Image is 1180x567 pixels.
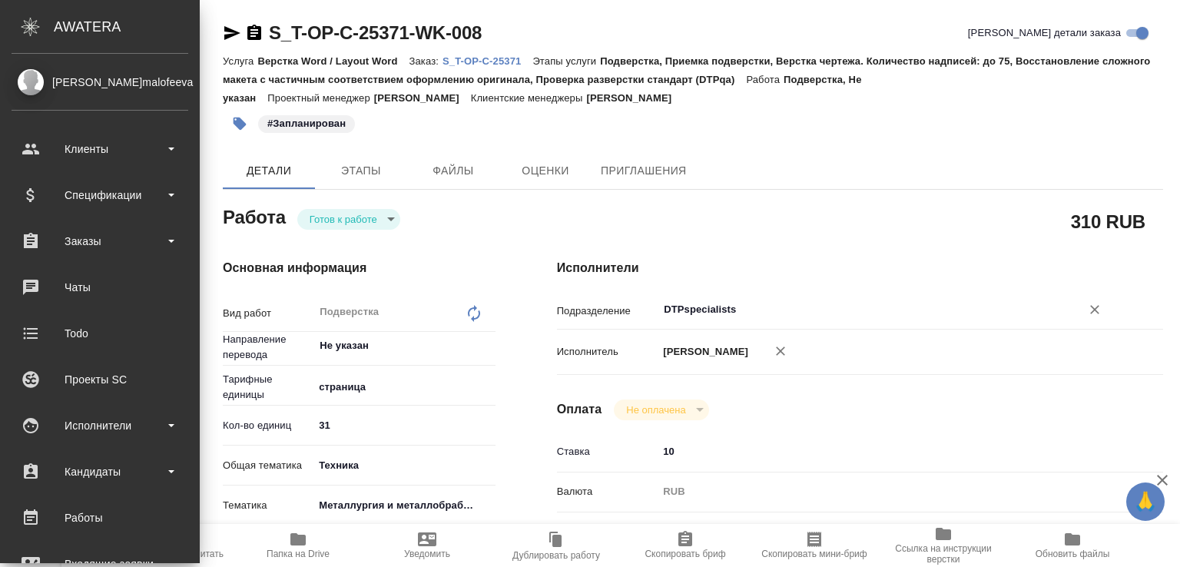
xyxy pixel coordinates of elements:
[297,209,400,230] div: Готов к работе
[12,506,188,529] div: Работы
[305,213,382,226] button: Готов к работе
[1071,208,1145,234] h2: 310 RUB
[404,549,450,559] span: Уведомить
[245,24,264,42] button: Скопировать ссылку
[1084,299,1105,320] button: Очистить
[267,92,373,104] p: Проектный менеджер
[4,268,196,307] a: Чаты
[968,25,1121,41] span: [PERSON_NAME] детали заказа
[223,418,313,433] p: Кол-во единиц
[12,322,188,345] div: Todo
[1126,482,1165,521] button: 🙏
[257,116,356,129] span: Запланирован
[512,550,600,561] span: Дублировать работу
[269,22,482,43] a: S_T-OP-C-25371-WK-008
[54,12,200,42] div: AWATERA
[879,524,1008,567] button: Ссылка на инструкции верстки
[232,161,306,181] span: Детали
[557,303,658,319] p: Подразделение
[1036,549,1110,559] span: Обновить файлы
[509,161,582,181] span: Оценки
[12,414,188,437] div: Исполнители
[12,368,188,391] div: Проекты SC
[12,460,188,483] div: Кандидаты
[4,360,196,399] a: Проекты SC
[257,55,409,67] p: Верстка Word / Layout Word
[658,479,1112,505] div: RUB
[750,524,879,567] button: Скопировать мини-бриф
[12,138,188,161] div: Клиенты
[223,202,286,230] h2: Работа
[658,440,1112,463] input: ✎ Введи что-нибудь
[313,492,495,519] div: Металлургия и металлобработка
[557,344,658,360] p: Исполнитель
[492,524,621,567] button: Дублировать работу
[234,524,363,567] button: Папка на Drive
[487,344,490,347] button: Open
[223,306,313,321] p: Вид работ
[1008,524,1137,567] button: Обновить файлы
[313,374,495,400] div: страница
[658,344,748,360] p: [PERSON_NAME]
[223,498,313,513] p: Тематика
[888,543,999,565] span: Ссылка на инструкции верстки
[761,549,867,559] span: Скопировать мини-бриф
[12,74,188,91] div: [PERSON_NAME]malofeeva
[324,161,398,181] span: Этапы
[416,161,490,181] span: Файлы
[557,259,1163,277] h4: Исполнители
[363,524,492,567] button: Уведомить
[223,259,496,277] h4: Основная информация
[223,55,257,67] p: Услуга
[223,55,1150,85] p: Подверстка, Приемка подверстки, Верстка чертежа. Количество надписей: до 75, Восстановление сложн...
[313,453,495,479] div: Техника
[601,161,687,181] span: Приглашения
[12,184,188,207] div: Спецификации
[267,549,330,559] span: Папка на Drive
[223,458,313,473] p: Общая тематика
[409,55,442,67] p: Заказ:
[223,107,257,141] button: Добавить тэг
[614,400,708,420] div: Готов к работе
[374,92,471,104] p: [PERSON_NAME]
[442,54,532,67] a: S_T-OP-C-25371
[1132,486,1158,518] span: 🙏
[223,372,313,403] p: Тарифные единицы
[223,332,313,363] p: Направление перевода
[586,92,683,104] p: [PERSON_NAME]
[12,276,188,299] div: Чаты
[557,484,658,499] p: Валюта
[223,24,241,42] button: Скопировать ссылку для ЯМессенджера
[442,55,532,67] p: S_T-OP-C-25371
[4,314,196,353] a: Todo
[621,524,750,567] button: Скопировать бриф
[532,55,600,67] p: Этапы услуги
[764,334,797,368] button: Удалить исполнителя
[557,400,602,419] h4: Оплата
[12,230,188,253] div: Заказы
[4,499,196,537] a: Работы
[557,444,658,459] p: Ставка
[645,549,725,559] span: Скопировать бриф
[621,403,690,416] button: Не оплачена
[1104,308,1107,311] button: Open
[267,116,346,131] p: #Запланирован
[471,92,587,104] p: Клиентские менеджеры
[313,414,495,436] input: ✎ Введи что-нибудь
[746,74,784,85] p: Работа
